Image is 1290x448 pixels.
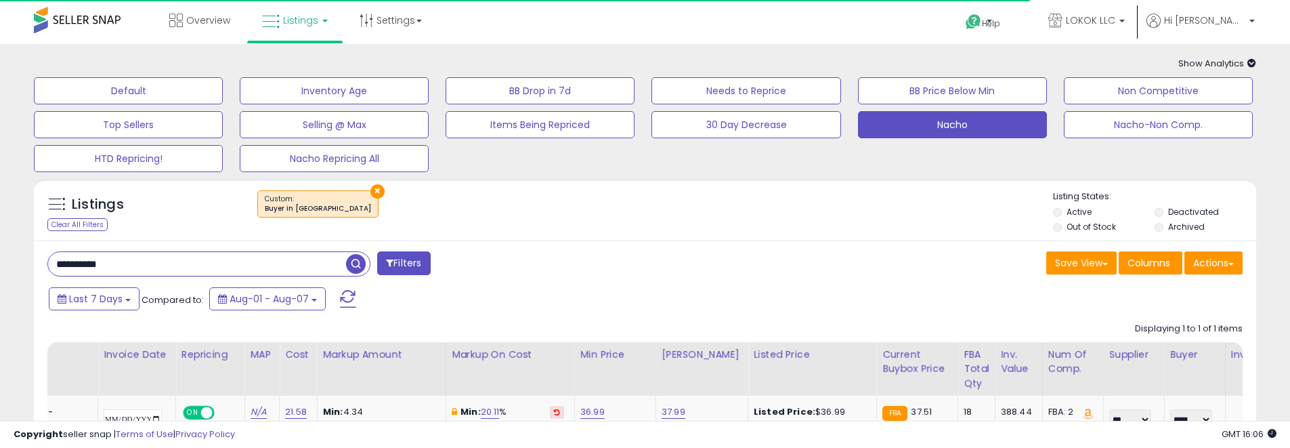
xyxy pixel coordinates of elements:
button: Actions [1184,251,1243,274]
div: Supplier [1109,348,1159,362]
label: Archived [1168,221,1205,232]
button: Default [34,77,223,104]
span: Show Analytics [1178,57,1256,70]
a: Terms of Use [116,428,173,441]
a: Privacy Policy [175,428,235,441]
a: 20.11 [481,405,500,419]
strong: Min: [323,405,343,418]
div: Current Buybox Price [882,348,952,376]
span: Overview [186,14,230,27]
div: Invoice Date [104,348,170,362]
span: 37.51 [911,405,932,418]
div: Buyer in [GEOGRAPHIC_DATA] [265,204,371,213]
button: Last 7 Days [49,287,139,310]
i: Get Help [965,14,982,30]
div: % [452,406,564,431]
p: Listing States: [1053,190,1256,203]
b: Listed Price: [754,405,815,418]
button: Top Sellers [34,111,223,138]
th: The percentage added to the cost of goods (COGS) that forms the calculator for Min & Max prices. [446,342,574,396]
button: BB Price Below Min [858,77,1047,104]
div: Listed Price [754,348,871,362]
span: Compared to: [142,293,204,306]
span: Aug-01 - Aug-07 [230,292,309,306]
button: HTD Repricing! [34,145,223,172]
div: Cost [285,348,311,362]
button: Nacho Repricing All [240,145,429,172]
th: CSV column name: cust_attr_1_Buyer [1164,342,1225,396]
a: Hi [PERSON_NAME] [1146,14,1255,44]
a: 21.58 [285,405,307,419]
span: OFF [213,407,234,419]
th: CSV column name: cust_attr_3_Invoice Date [98,342,176,396]
a: N/A [251,405,267,419]
a: 37.99 [662,405,685,419]
div: $36.99 [754,406,866,418]
div: Buyer [1170,348,1220,362]
div: FBM: 17 [1048,418,1093,430]
button: Needs to Reprice [651,77,840,104]
div: MAP [251,348,274,362]
button: Selling @ Max [240,111,429,138]
div: 18 [964,406,985,418]
div: Min Price [580,348,650,362]
b: Min: [460,405,481,418]
div: Markup on Cost [452,348,569,362]
button: Save View [1046,251,1117,274]
button: × [370,184,385,199]
div: seller snap | | [14,428,235,441]
span: Listings [283,14,318,27]
label: Out of Stock [1067,221,1116,232]
button: Nacho-Non Comp. [1064,111,1253,138]
button: Non Competitive [1064,77,1253,104]
div: Displaying 1 to 1 of 1 items [1135,323,1243,335]
div: Clear All Filters [47,218,108,231]
button: Columns [1119,251,1182,274]
span: ON [184,407,201,419]
div: FBA Total Qty [964,348,989,390]
p: 4.34 [323,406,435,418]
button: Nacho [858,111,1047,138]
h5: Listings [72,195,124,214]
div: Repricing [181,348,239,362]
strong: Copyright [14,428,63,441]
div: FBA: 2 [1048,406,1093,418]
a: Help [955,3,1027,44]
span: 2025-08-15 16:06 GMT [1222,428,1276,441]
span: LOKOK LLC [1066,14,1115,27]
button: Filters [377,251,430,275]
label: Active [1067,206,1092,218]
button: Aug-01 - Aug-07 [209,287,326,310]
span: Custom: [265,194,371,214]
a: 36.99 [580,405,605,419]
div: Inv. value [1001,348,1037,376]
div: Markup Amount [323,348,440,362]
span: Help [982,18,1000,29]
th: CSV column name: cust_attr_2_Supplier [1103,342,1164,396]
button: 30 Day Decrease [651,111,840,138]
div: 388.44 [1001,406,1032,418]
div: [PERSON_NAME] [662,348,742,362]
button: BB Drop in 7d [446,77,635,104]
span: Hi [PERSON_NAME] [1164,14,1245,27]
span: Last 7 Days [69,292,123,306]
small: FBA [882,406,907,421]
button: Inventory Age [240,77,429,104]
div: Num of Comp. [1048,348,1098,376]
span: Columns [1127,256,1170,270]
label: Deactivated [1168,206,1219,218]
button: Items Being Repriced [446,111,635,138]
